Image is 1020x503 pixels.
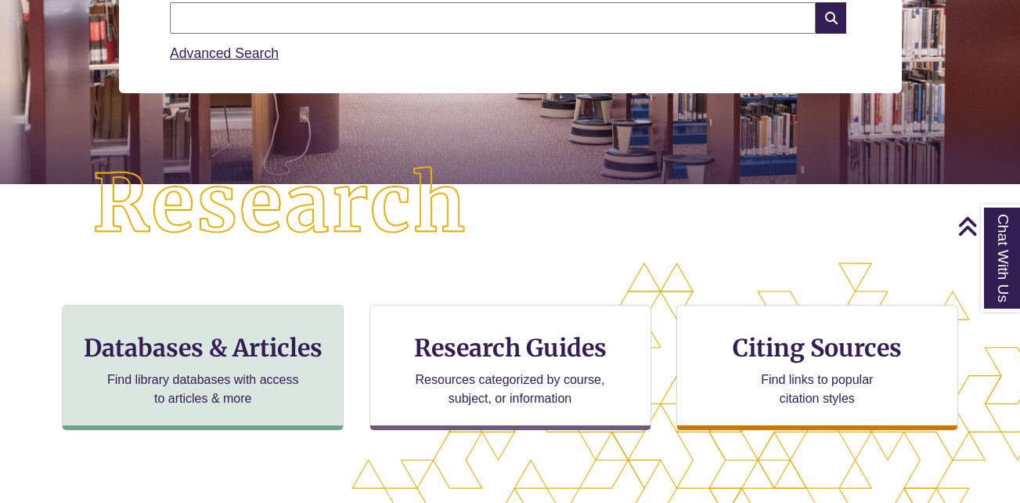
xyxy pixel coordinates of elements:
[383,333,638,363] h3: Research Guides
[51,125,510,284] img: Research
[957,215,1016,237] a: Back to Top
[722,333,913,363] h3: Citing Sources
[816,2,845,34] i: Search
[676,305,958,430] a: Citing Sources Find links to popular citation styles
[101,371,305,408] p: Find library databases with access to articles & more
[170,45,279,61] a: Advanced Search
[741,371,893,408] p: Find links to popular citation styles
[369,305,651,430] a: Research Guides Resources categorized by course, subject, or information
[408,371,612,408] p: Resources categorized by course, subject, or information
[62,305,344,430] a: Databases & Articles Find library databases with access to articles & more
[75,333,330,363] h3: Databases & Articles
